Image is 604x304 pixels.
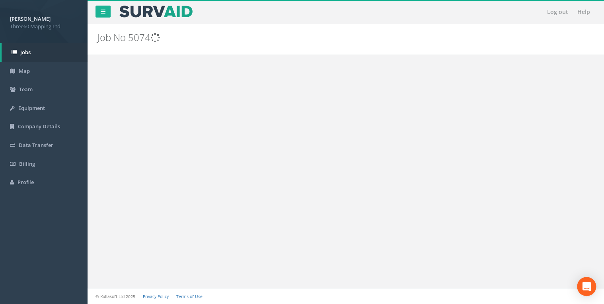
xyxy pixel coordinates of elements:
span: Company Details [18,123,60,130]
strong: [PERSON_NAME] [10,15,51,22]
span: Data Transfer [19,141,53,149]
h2: Job No 5074 [97,32,509,43]
span: Map [19,67,30,75]
span: Billing [19,160,35,167]
span: Profile [18,178,34,186]
span: Equipment [18,104,45,112]
span: Team [19,86,33,93]
a: [PERSON_NAME] Three60 Mapping Ltd [10,13,78,30]
a: Jobs [2,43,88,62]
small: © Kullasoft Ltd 2025 [95,294,135,299]
a: Privacy Policy [143,294,169,299]
span: Jobs [20,49,31,56]
div: Open Intercom Messenger [577,277,596,296]
span: Three60 Mapping Ltd [10,23,78,30]
a: Terms of Use [176,294,203,299]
